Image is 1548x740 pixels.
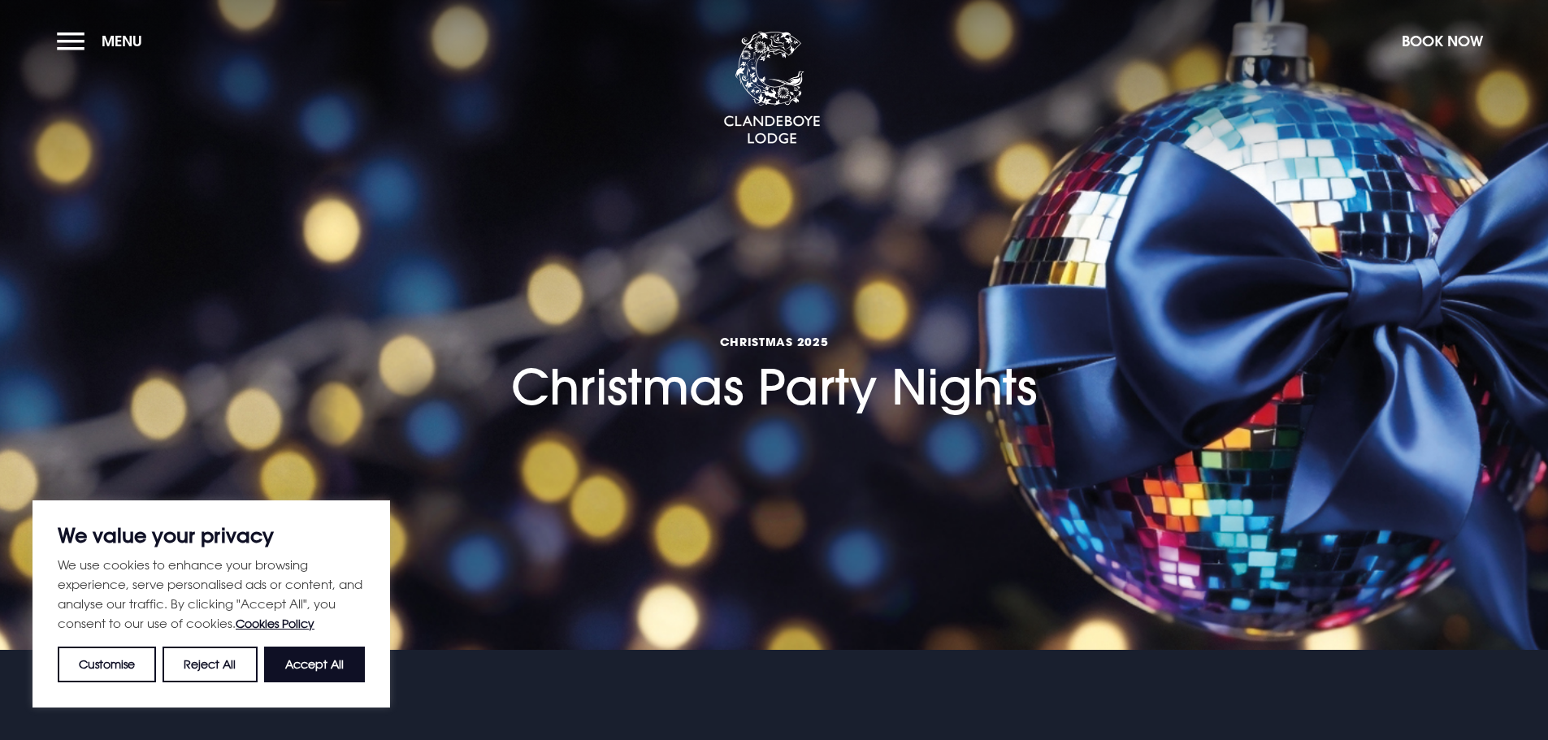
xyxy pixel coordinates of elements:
button: Book Now [1394,24,1491,58]
div: We value your privacy [33,500,390,708]
span: Menu [102,32,142,50]
img: Clandeboye Lodge [723,32,821,145]
span: Christmas 2025 [511,334,1037,349]
button: Menu [57,24,150,58]
a: Cookies Policy [236,617,314,630]
p: We use cookies to enhance your browsing experience, serve personalised ads or content, and analys... [58,555,365,634]
button: Customise [58,647,156,682]
h1: Christmas Party Nights [511,242,1037,416]
p: We value your privacy [58,526,365,545]
button: Accept All [264,647,365,682]
button: Reject All [163,647,257,682]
